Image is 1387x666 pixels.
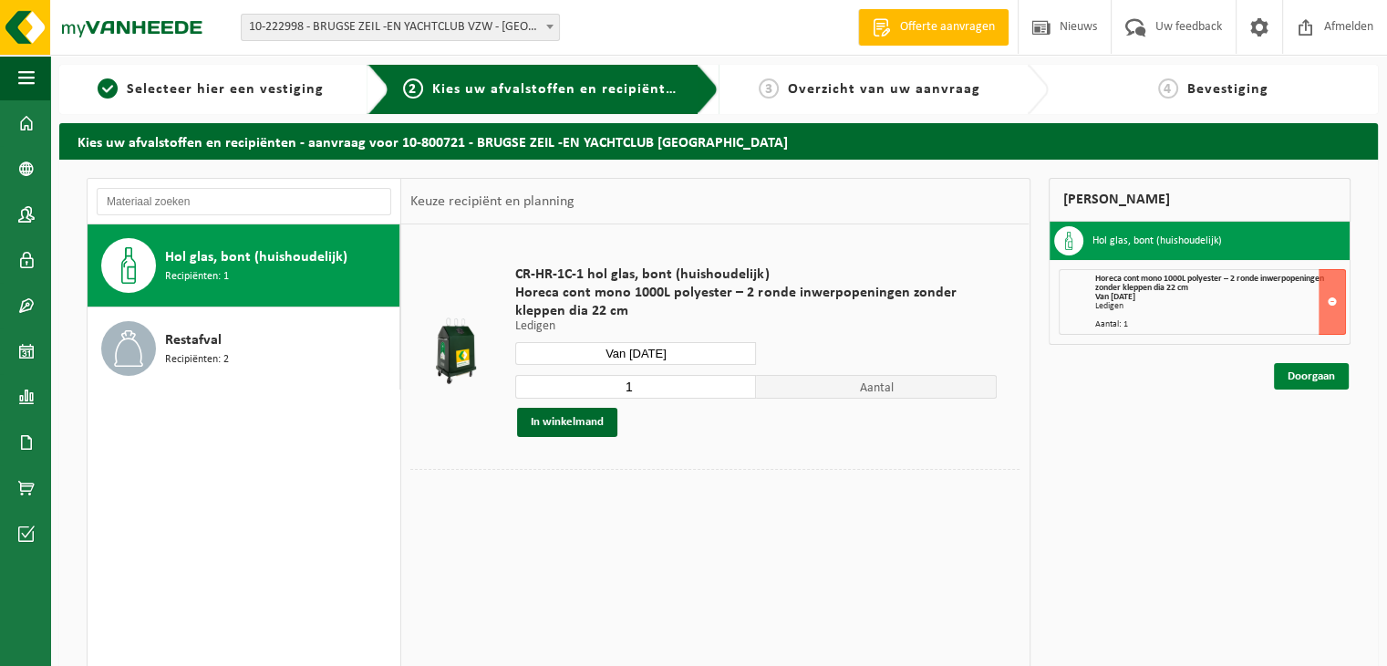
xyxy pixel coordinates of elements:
[1095,302,1345,311] div: Ledigen
[127,82,324,97] span: Selecteer hier een vestiging
[1095,274,1324,293] span: Horeca cont mono 1000L polyester – 2 ronde inwerpopeningen zonder kleppen dia 22 cm
[517,408,617,437] button: In winkelmand
[165,268,229,286] span: Recipiënten: 1
[432,82,683,97] span: Kies uw afvalstoffen en recipiënten
[515,265,997,284] span: CR-HR-1C-1 hol glas, bont (huishoudelijk)
[858,9,1009,46] a: Offerte aanvragen
[403,78,423,99] span: 2
[98,78,118,99] span: 1
[756,375,997,399] span: Aantal
[1187,82,1268,97] span: Bevestiging
[241,14,560,41] span: 10-222998 - BRUGSE ZEIL -EN YACHTCLUB VZW - BRUGGE
[242,15,559,40] span: 10-222998 - BRUGSE ZEIL -EN YACHTCLUB VZW - BRUGGE
[895,18,999,36] span: Offerte aanvragen
[515,284,997,320] span: Horeca cont mono 1000L polyester – 2 ronde inwerpopeningen zonder kleppen dia 22 cm
[97,188,391,215] input: Materiaal zoeken
[401,179,584,224] div: Keuze recipiënt en planning
[759,78,779,99] span: 3
[1095,292,1135,302] strong: Van [DATE]
[165,329,222,351] span: Restafval
[88,307,400,390] button: Restafval Recipiënten: 2
[1049,178,1351,222] div: [PERSON_NAME]
[1095,320,1345,329] div: Aantal: 1
[59,123,1378,159] h2: Kies uw afvalstoffen en recipiënten - aanvraag voor 10-800721 - BRUGSE ZEIL -EN YACHTCLUB [GEOGRA...
[788,82,980,97] span: Overzicht van uw aanvraag
[515,320,997,333] p: Ledigen
[165,351,229,369] span: Recipiënten: 2
[88,224,400,307] button: Hol glas, bont (huishoudelijk) Recipiënten: 1
[1158,78,1178,99] span: 4
[165,246,347,268] span: Hol glas, bont (huishoudelijk)
[1274,363,1349,390] a: Doorgaan
[68,78,353,100] a: 1Selecteer hier een vestiging
[1092,226,1222,255] h3: Hol glas, bont (huishoudelijk)
[515,342,756,365] input: Selecteer datum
